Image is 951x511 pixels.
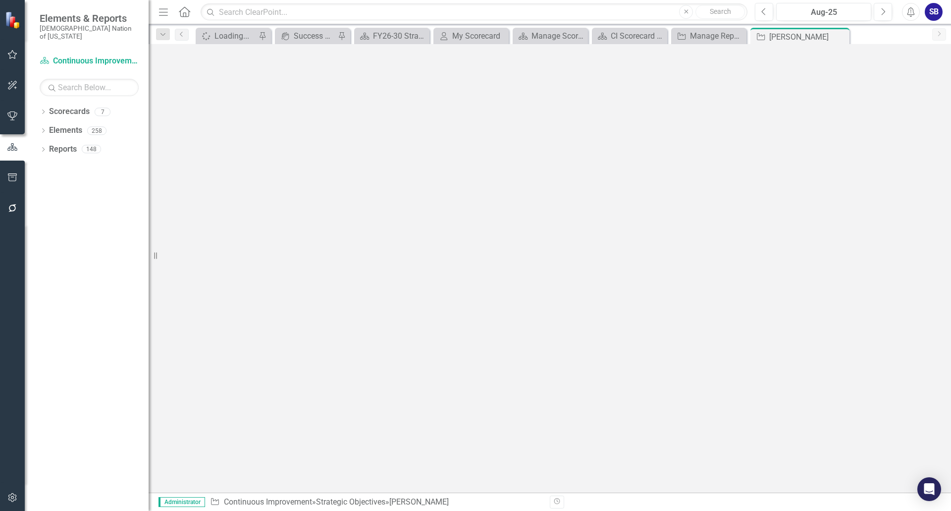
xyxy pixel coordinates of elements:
div: Loading... [214,30,256,42]
button: Aug-25 [776,3,871,21]
button: Search [695,5,745,19]
div: 7 [95,108,110,116]
div: [PERSON_NAME] [769,31,847,43]
div: 148 [82,145,101,154]
div: Success Portal [294,30,335,42]
div: 258 [87,126,106,135]
div: Aug-25 [780,6,868,18]
a: Strategic Objectives [316,497,385,507]
div: [PERSON_NAME] [389,497,449,507]
span: Administrator [158,497,205,507]
a: Continuous Improvement [224,497,312,507]
button: SB [925,3,943,21]
img: ClearPoint Strategy [5,11,22,29]
a: Manage Reports [674,30,744,42]
span: Search [710,7,731,15]
small: [DEMOGRAPHIC_DATA] Nation of [US_STATE] [40,24,139,41]
a: CI Scorecard Home [594,30,665,42]
div: My Scorecard [452,30,506,42]
a: Elements [49,125,82,136]
input: Search Below... [40,79,139,96]
div: Manage Reports [690,30,744,42]
a: Manage Scorecards [515,30,585,42]
a: FY26-30 Strategic Plan [357,30,427,42]
div: Manage Scorecards [531,30,585,42]
a: Reports [49,144,77,155]
a: Success Portal [277,30,335,42]
div: CI Scorecard Home [611,30,665,42]
a: Scorecards [49,106,90,117]
a: Continuous Improvement [40,56,139,67]
a: Loading... [198,30,256,42]
input: Search ClearPoint... [201,3,747,21]
span: Elements & Reports [40,12,139,24]
div: » » [210,497,542,508]
div: FY26-30 Strategic Plan [373,30,427,42]
div: Open Intercom Messenger [917,477,941,501]
a: My Scorecard [436,30,506,42]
